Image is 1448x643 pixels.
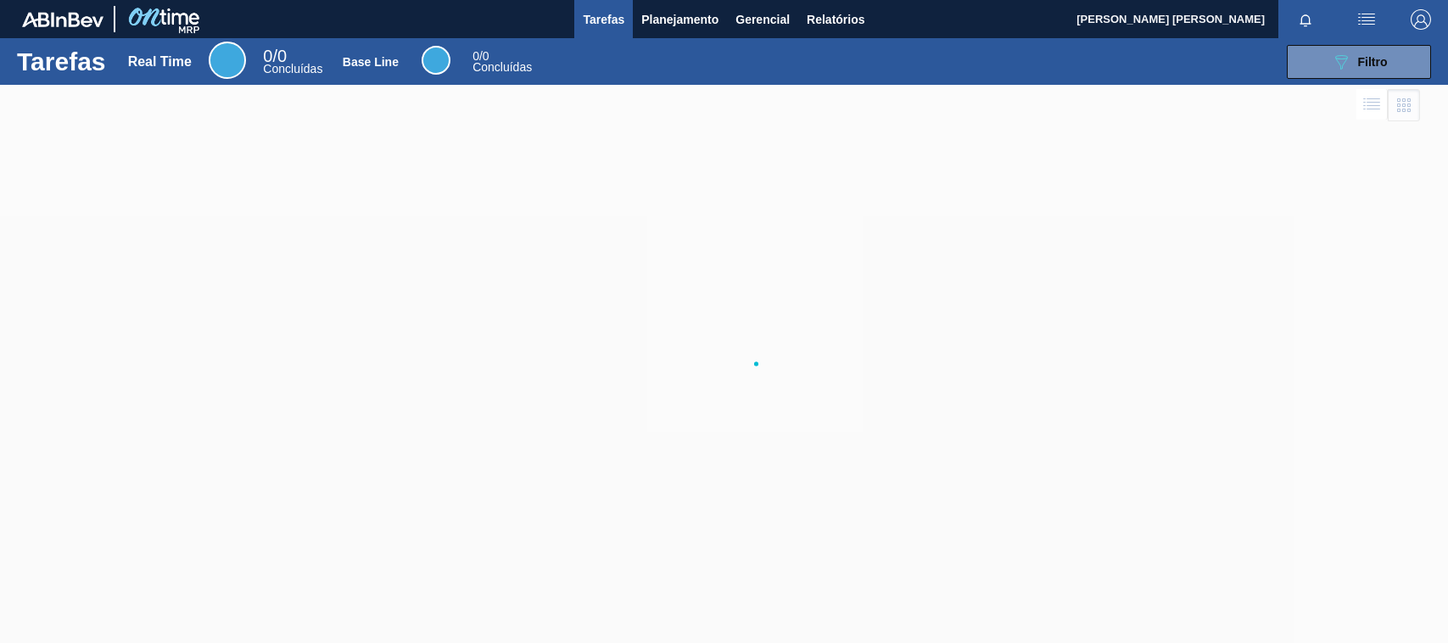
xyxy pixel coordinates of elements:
h1: Tarefas [17,52,106,71]
span: 0 [263,47,272,65]
img: TNhmsLtSVTkK8tSr43FrP2fwEKptu5GPRR3wAAAABJRU5ErkJggg== [22,12,103,27]
img: Logout [1411,9,1431,30]
span: 0 [472,49,479,63]
div: Real Time [263,49,322,75]
span: Concluídas [472,60,532,74]
span: Gerencial [735,9,790,30]
button: Notificações [1278,8,1333,31]
button: Filtro [1287,45,1431,79]
div: Real Time [209,42,246,79]
div: Base Line [343,55,399,69]
span: Planejamento [641,9,718,30]
span: Filtro [1358,55,1388,69]
span: / 0 [472,49,489,63]
span: Tarefas [583,9,624,30]
span: Relatórios [807,9,864,30]
img: userActions [1356,9,1377,30]
span: / 0 [263,47,287,65]
div: Base Line [472,51,532,73]
span: Concluídas [263,62,322,75]
div: Base Line [422,46,450,75]
div: Real Time [128,54,192,70]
